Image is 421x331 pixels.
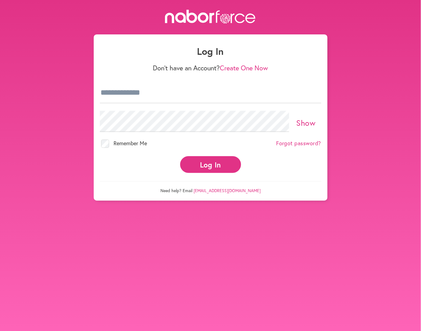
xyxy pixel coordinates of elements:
a: [EMAIL_ADDRESS][DOMAIN_NAME] [194,188,261,193]
button: Log In [180,156,241,173]
a: Create One Now [220,63,268,72]
a: Forgot password? [276,140,321,147]
span: Remember Me [114,139,147,147]
p: Need help? Email [100,181,321,193]
p: Don't have an Account? [100,64,321,72]
h1: Log In [100,45,321,57]
a: Show [296,118,316,128]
